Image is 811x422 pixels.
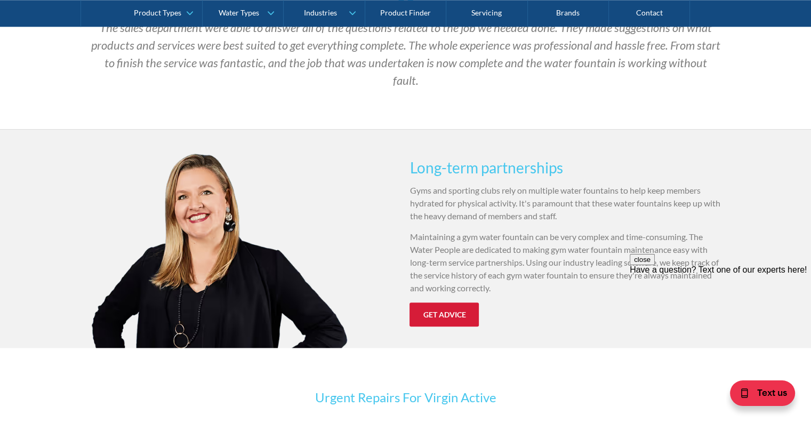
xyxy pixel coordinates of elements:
[304,9,337,18] div: Industries
[219,9,259,18] div: Water Types
[91,388,720,407] h3: Urgent Repairs For Virgin Active
[409,184,720,222] p: Gyms and sporting clubs rely on multiple water fountains to help keep members hydrated for physic...
[409,156,720,179] h3: Long-term partnerships
[630,254,811,382] iframe: podium webchat widget prompt
[409,230,720,294] p: Maintaining a gym water fountain can be very complex and time-consuming. The Water People are ded...
[726,369,811,422] iframe: podium webchat widget bubble
[91,153,348,348] img: A smiling, friendly looking woman
[91,19,720,89] p: The sales department were able to answer all of the questions related to the job we needed done. ...
[409,302,479,327] a: GET advice
[134,9,181,18] div: Product Types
